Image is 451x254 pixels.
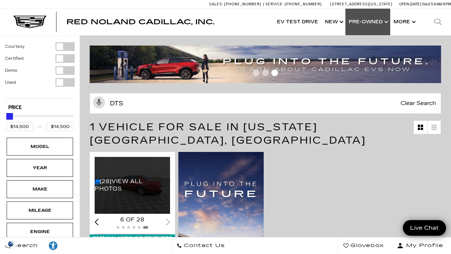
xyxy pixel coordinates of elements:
span: Search [10,241,38,250]
label: Used [5,79,16,86]
a: Live Chat [403,220,446,236]
a: Pre-Owned [345,9,390,35]
span: 1 Vehicle for Sale in [US_STATE][GEOGRAPHIC_DATA], [GEOGRAPHIC_DATA] [90,121,366,146]
div: Maximum Price [6,113,13,120]
span: Contact Us [182,241,225,250]
div: Mileage [23,207,56,214]
div: 360° WalkAround/Features [90,234,175,242]
div: EngineEngine [7,223,73,241]
span: Go to slide 1 [253,69,259,76]
div: Make [23,186,56,193]
a: Explore your accessibility options [43,237,63,254]
button: Open user profile menu [389,237,451,254]
a: Service: [PHONE_NUMBER] [263,2,323,6]
input: Search Inventory [90,93,441,114]
span: Live Chat [407,224,442,232]
span: Go to slide 2 [262,69,269,76]
span: Go to slide 3 [271,69,278,76]
a: New [321,9,345,35]
span: Glovebox [349,241,384,250]
input: Maximum [46,122,73,131]
span: Sales: [209,2,223,6]
span: [PHONE_NUMBER] [224,2,261,6]
div: Model [23,143,56,150]
img: Image Count Icon [95,179,100,185]
span: Clear Search [397,93,439,113]
section: Click to Open Cookie Consent Modal [3,240,19,247]
span: [PHONE_NUMBER] [285,2,322,6]
a: Red Noland Cadillac, Inc. [66,19,215,25]
img: Opt-Out Icon [3,240,19,247]
span: Red Noland Cadillac, Inc. [66,18,215,26]
div: ModelModel [7,138,73,156]
div: Year [23,164,56,172]
label: Demo [5,67,17,74]
label: Courtesy [5,43,25,50]
h5: Price [8,105,71,111]
a: (28)View All Photos [95,178,143,192]
a: EV Test Drive [274,9,321,35]
button: More [390,9,418,35]
div: 6 / 6 [95,157,170,213]
a: Glovebox [338,237,389,254]
div: YearYear [7,159,73,177]
span: 9 AM-6 PM [434,2,451,6]
a: [STREET_ADDRESS][US_STATE] [330,2,393,6]
div: Filter by Vehicle Type [5,42,75,98]
div: MakeMake [7,180,73,198]
div: Explore your accessibility options [43,241,63,251]
div: Engine [23,228,56,235]
span: Service: [265,2,284,6]
span: My Profile [404,241,443,250]
a: Contact Us [171,237,230,254]
div: 6 of 28 [95,216,170,223]
svg: Click to toggle on voice search [93,96,105,108]
label: Certified [5,55,24,62]
span: Sales: [422,2,434,6]
a: Sales: [PHONE_NUMBER] [209,2,263,6]
img: Cadillac Dark Logo with Cadillac White Text [13,16,46,28]
div: Previous slide [95,219,99,225]
div: MileageMileage [7,201,73,219]
div: Price [6,111,73,131]
div: Search [424,9,451,35]
a: Grid View [414,121,427,134]
img: ev-blog-post-banners4 [90,46,441,83]
span: Open [DATE] [399,2,421,6]
input: Minimum [6,122,33,131]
